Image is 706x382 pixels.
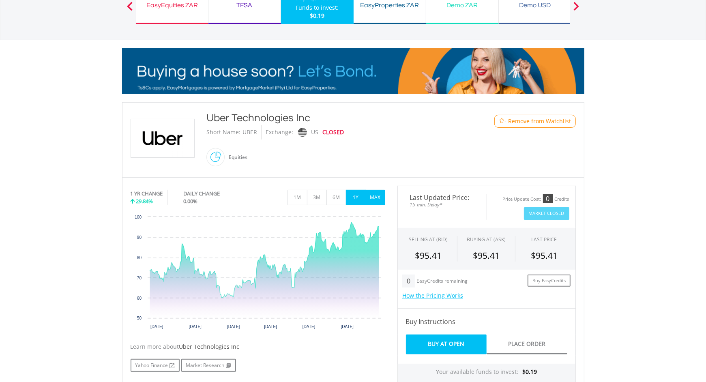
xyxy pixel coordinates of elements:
[346,190,366,205] button: 1Y
[532,236,557,243] div: LAST PRICE
[341,324,354,329] text: [DATE]
[150,324,163,329] text: [DATE]
[531,250,558,261] span: $95.41
[505,117,571,125] span: - Remove from Watchlist
[137,276,142,280] text: 70
[467,236,506,243] span: BUYING AT (ASK)
[135,215,142,219] text: 100
[409,236,448,243] div: SELLING AT (BID)
[183,190,247,197] div: DAILY CHANGE
[136,197,153,205] span: 29.84%
[131,359,180,372] a: Yahoo Finance
[131,343,385,351] div: Learn more about
[473,250,500,261] span: $95.41
[132,119,193,157] img: EQU.US.UBER.png
[398,364,575,382] div: Your available funds to invest:
[522,368,537,376] span: $0.19
[406,317,567,326] h4: Buy Instructions
[264,324,277,329] text: [DATE]
[137,235,142,240] text: 90
[415,250,442,261] span: $95.41
[137,316,142,320] text: 50
[307,190,327,205] button: 3M
[131,213,385,335] div: Chart. Highcharts interactive chart.
[402,275,415,288] div: 0
[227,324,240,329] text: [DATE]
[179,343,240,350] span: Uber Technologies Inc
[365,190,385,205] button: MAX
[310,12,324,19] span: $0.19
[404,201,481,208] span: 15-min. Delay*
[122,48,584,94] img: EasyMortage Promotion Banner
[494,115,576,128] button: Watchlist - Remove from Watchlist
[487,335,567,354] a: Place Order
[266,125,294,139] div: Exchange:
[288,190,307,205] button: 1M
[207,125,241,139] div: Short Name:
[503,196,541,202] div: Price Update Cost:
[207,111,461,125] div: Uber Technologies Inc
[404,194,481,201] span: Last Updated Price:
[406,335,487,354] a: Buy At Open
[326,190,346,205] button: 6M
[524,207,569,220] button: Market Closed
[137,296,142,300] text: 60
[416,278,468,285] div: EasyCredits remaining
[528,275,571,287] a: Buy EasyCredits
[402,292,463,299] a: How the Pricing Works
[298,128,307,137] img: nasdaq.png
[189,324,202,329] text: [DATE]
[302,324,315,329] text: [DATE]
[296,4,339,12] div: Funds to invest:
[225,148,248,167] div: Equities
[311,125,319,139] div: US
[555,196,569,202] div: Credits
[181,359,236,372] a: Market Research
[183,197,197,205] span: 0.00%
[122,6,138,14] button: Previous
[499,118,505,124] img: Watchlist
[323,125,344,139] div: CLOSED
[543,194,553,203] div: 0
[243,125,258,139] div: UBER
[568,6,584,14] button: Next
[137,255,142,260] text: 80
[131,190,163,197] div: 1 YR CHANGE
[131,213,385,335] svg: Interactive chart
